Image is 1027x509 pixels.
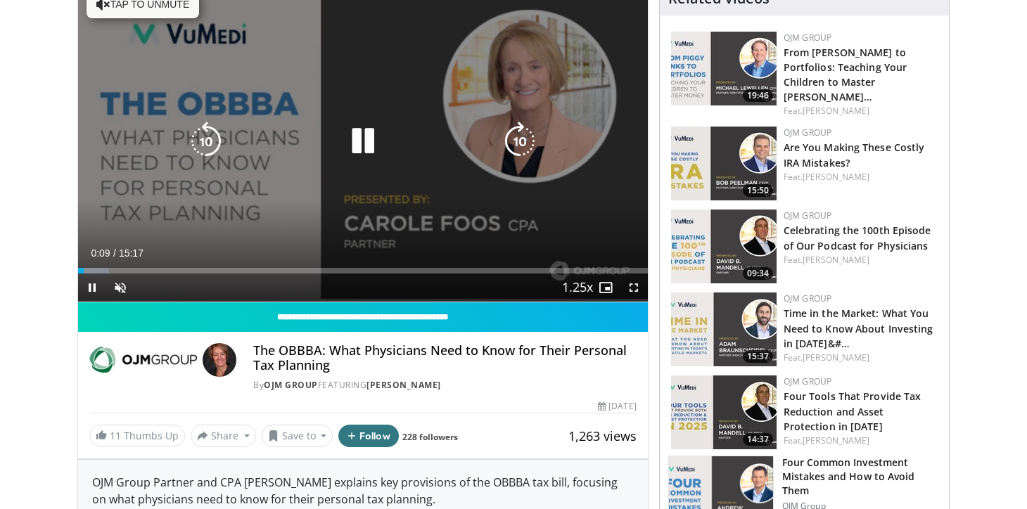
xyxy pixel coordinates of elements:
[784,307,933,349] a: Time in the Market: What You Need to Know About Investing in [DATE]&#…
[253,379,636,392] div: By FEATURING
[338,425,399,447] button: Follow
[784,127,832,138] a: OJM Group
[191,425,256,447] button: Share
[803,434,869,446] a: [PERSON_NAME]
[803,171,869,183] a: [PERSON_NAME]
[110,429,121,442] span: 11
[119,247,143,259] span: 15:17
[563,273,592,302] button: Playback Rate
[743,433,773,446] span: 14:37
[264,379,318,391] a: OJM Group
[598,400,636,413] div: [DATE]
[784,171,938,183] div: Feat.
[671,210,777,283] a: 09:34
[89,343,197,377] img: OJM Group
[671,32,777,105] img: 282c92bf-9480-4465-9a17-aeac8df0c943.150x105_q85_crop-smart_upscale.jpg
[402,431,458,443] a: 228 followers
[671,127,777,200] a: 15:50
[78,273,106,302] button: Pause
[784,375,832,387] a: OJM Group
[620,273,648,302] button: Fullscreen
[803,352,869,363] a: [PERSON_NAME]
[784,46,907,103] a: From [PERSON_NAME] to Portfolios: Teaching Your Children to Master [PERSON_NAME]…
[784,105,938,117] div: Feat.
[784,224,931,252] a: Celebrating the 100th Episode of Our Podcast for Physicians
[803,254,869,266] a: [PERSON_NAME]
[743,89,773,102] span: 19:46
[671,292,777,366] img: cfc453be-3f74-41d3-a301-0743b7c46f05.150x105_q85_crop-smart_upscale.jpg
[91,247,110,259] span: 0:09
[89,425,185,446] a: 11 Thumbs Up
[113,247,116,259] span: /
[743,267,773,280] span: 09:34
[784,352,938,364] div: Feat.
[592,273,620,302] button: Enable picture-in-picture mode
[253,343,636,373] h4: The OBBBA: What Physicians Need to Know for Their Personal Tax Planning
[784,292,832,304] a: OJM Group
[784,389,921,432] a: Four Tools That Provide Tax Reduction and Asset Protection in [DATE]
[671,292,777,366] a: 15:37
[671,210,777,283] img: 7438bed5-bde3-4519-9543-24a8eadaa1c2.150x105_q85_crop-smart_upscale.jpg
[106,273,134,302] button: Unmute
[803,105,869,117] a: [PERSON_NAME]
[203,343,236,377] img: Avatar
[78,268,648,273] div: Progress Bar
[568,427,637,444] span: 1,263 views
[366,379,441,391] a: [PERSON_NAME]
[784,32,832,44] a: OJM Group
[784,141,925,169] a: Are You Making These Costly IRA Mistakes?
[743,184,773,197] span: 15:50
[743,350,773,363] span: 15:37
[782,456,940,498] h3: Four Common Investment Mistakes and How to Avoid Them
[262,425,333,447] button: Save to
[671,375,777,449] a: 14:37
[671,32,777,105] a: 19:46
[671,127,777,200] img: 4b415aee-9520-4d6f-a1e1-8e5e22de4108.150x105_q85_crop-smart_upscale.jpg
[784,254,938,266] div: Feat.
[784,434,938,447] div: Feat.
[784,210,832,221] a: OJM Group
[671,375,777,449] img: 6704c0a6-4d74-4e2e-aaba-7698dfbc586a.150x105_q85_crop-smart_upscale.jpg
